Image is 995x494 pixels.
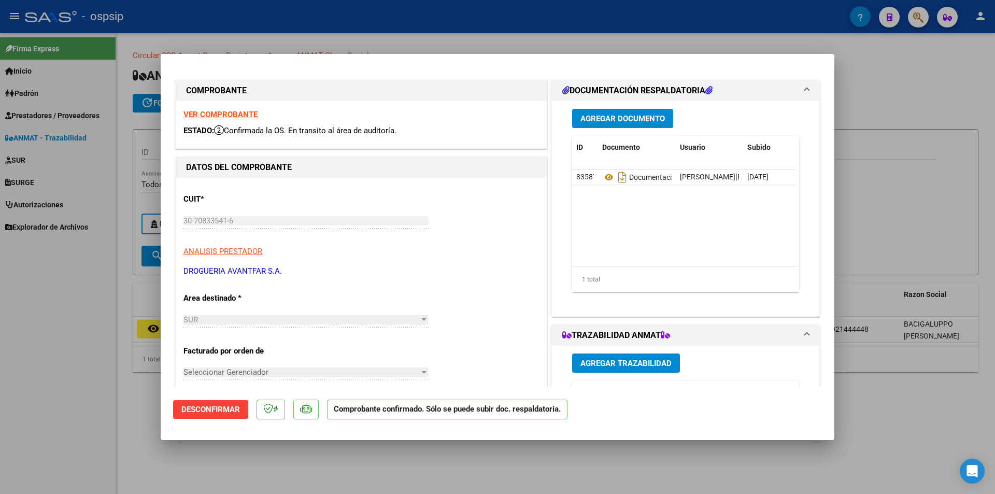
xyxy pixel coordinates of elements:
span: Seleccionar Gerenciador [183,368,419,377]
strong: DATOS DEL COMPROBANTE [186,162,292,172]
span: [PERSON_NAME][EMAIL_ADDRESS][DOMAIN_NAME] - DROGUERIA AVANTFAR SA - [680,173,946,181]
span: Documento [602,143,640,151]
datatable-header-cell: ID [572,136,598,159]
p: Area destinado * [183,292,290,304]
span: Subido [747,143,771,151]
div: Open Intercom Messenger [960,459,985,484]
datatable-header-cell: Serial [694,381,761,415]
span: Desconfirmar [181,405,240,414]
span: ID [576,143,583,151]
p: Facturado por orden de [183,345,290,357]
h1: TRAZABILIDAD ANMAT [562,329,670,342]
strong: COMPROBANTE [186,86,247,95]
span: Usuario [680,143,705,151]
datatable-header-cell: Estado [619,381,694,415]
mat-expansion-panel-header: DOCUMENTACIÓN RESPALDATORIA [552,80,819,101]
a: VER COMPROBANTE [183,110,258,119]
span: Agregar Trazabilidad [580,359,672,368]
datatable-header-cell: Documento [598,136,676,159]
span: Documentacion [602,173,680,181]
span: [DATE] [747,173,769,181]
button: Agregar Documento [572,109,673,128]
span: 83587 [576,173,597,181]
i: Descargar documento [616,169,629,186]
datatable-header-cell: Lote [761,381,805,415]
span: Confirmada la OS. En transito al área de auditoría. [214,126,396,135]
p: Comprobante confirmado. Sólo se puede subir doc. respaldatoria. [327,400,567,420]
span: ESTADO: [183,126,214,135]
datatable-header-cell: Usuario [676,136,743,159]
p: DROGUERIA AVANTFAR S.A. [183,265,539,277]
datatable-header-cell: ID [588,381,619,415]
p: CUIT [183,193,290,205]
mat-expansion-panel-header: TRAZABILIDAD ANMAT [552,325,819,346]
datatable-header-cell: Acción [795,136,847,159]
button: Agregar Trazabilidad [572,354,680,373]
div: 1 total [572,266,799,292]
datatable-header-cell: Subido [743,136,795,159]
span: Agregar Documento [580,114,665,123]
div: DOCUMENTACIÓN RESPALDATORIA [552,101,819,316]
h1: DOCUMENTACIÓN RESPALDATORIA [562,84,713,97]
span: ANALISIS PRESTADOR [183,247,262,256]
button: Desconfirmar [173,400,248,419]
span: SUR [183,315,198,324]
